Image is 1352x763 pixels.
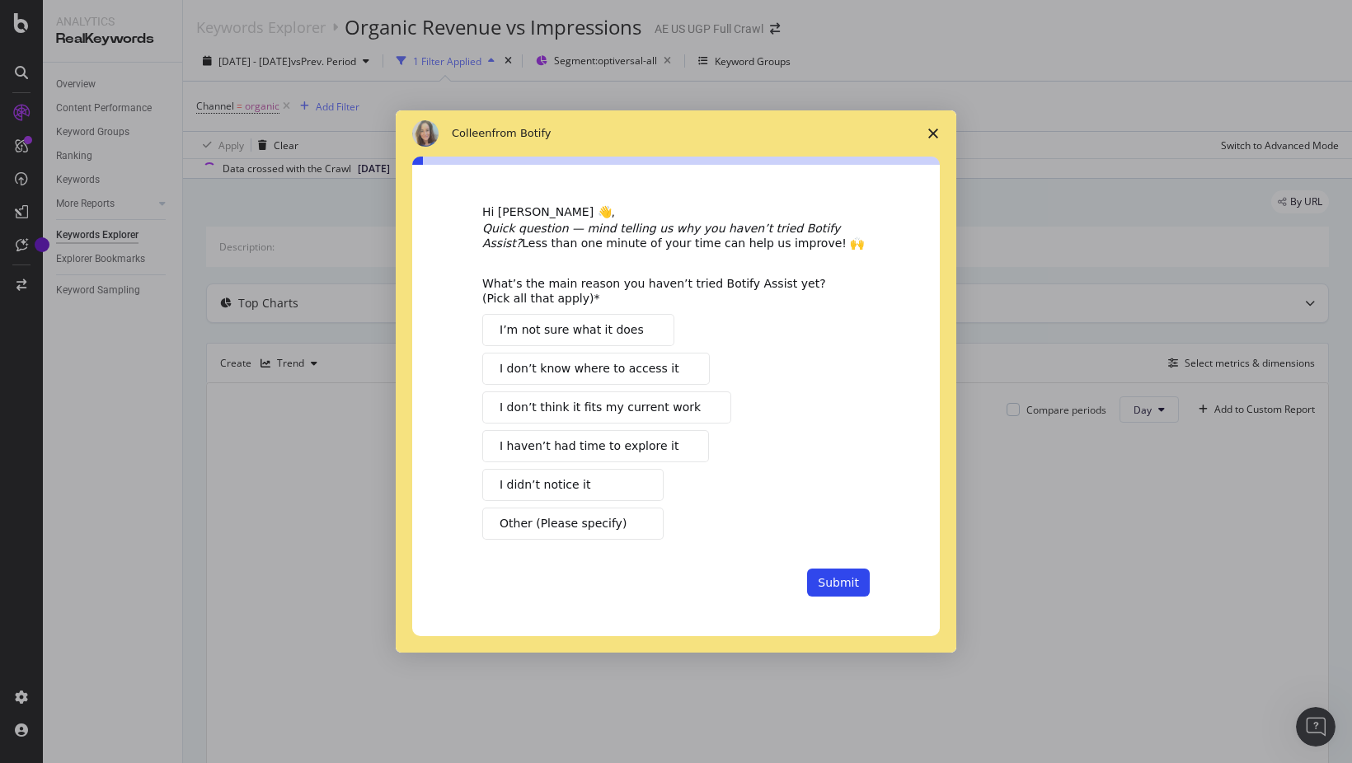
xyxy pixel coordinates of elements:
[482,391,731,424] button: I don’t think it fits my current work
[492,127,552,139] span: from Botify
[910,110,956,157] span: Close survey
[500,476,590,494] span: I didn’t notice it
[412,120,439,147] img: Profile image for Colleen
[452,127,492,139] span: Colleen
[500,438,678,455] span: I haven’t had time to explore it
[500,321,644,339] span: I’m not sure what it does
[482,276,845,306] div: What’s the main reason you haven’t tried Botify Assist yet? (Pick all that apply)
[482,204,870,221] div: Hi [PERSON_NAME] 👋,
[482,314,674,346] button: I’m not sure what it does
[482,353,710,385] button: I don’t know where to access it
[500,515,627,532] span: Other (Please specify)
[482,221,870,250] div: Less than one minute of your time can help us improve! 🙌
[500,399,701,416] span: I don’t think it fits my current work
[482,508,664,540] button: Other (Please specify)
[482,222,840,250] i: Quick question — mind telling us why you haven’t tried Botify Assist?
[482,469,664,501] button: I didn’t notice it
[500,360,679,377] span: I don’t know where to access it
[807,569,870,597] button: Submit
[482,430,709,462] button: I haven’t had time to explore it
